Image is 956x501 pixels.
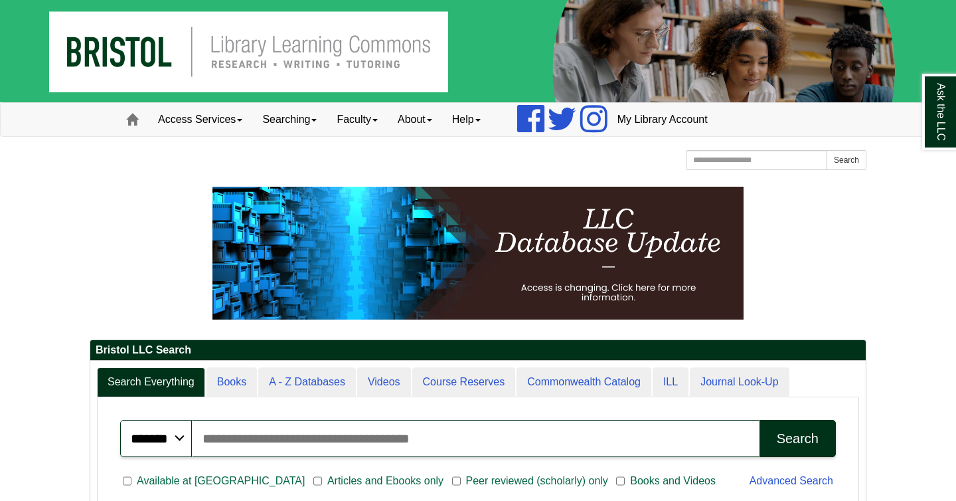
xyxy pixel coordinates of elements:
[690,367,789,397] a: Journal Look-Up
[759,420,836,457] button: Search
[827,150,866,170] button: Search
[777,431,819,447] div: Search
[625,473,721,489] span: Books and Videos
[212,187,744,320] img: HTML tutorial
[750,475,833,486] a: Advanced Search
[131,473,310,489] span: Available at [GEOGRAPHIC_DATA]
[452,475,461,487] input: Peer reviewed (scholarly) only
[90,340,866,361] h2: Bristol LLC Search
[461,473,613,489] span: Peer reviewed (scholarly) only
[616,475,625,487] input: Books and Videos
[607,103,718,136] a: My Library Account
[313,475,322,487] input: Articles and Ebooks only
[148,103,252,136] a: Access Services
[97,367,205,397] a: Search Everything
[653,367,688,397] a: ILL
[252,103,327,136] a: Searching
[442,103,491,136] a: Help
[258,367,356,397] a: A - Z Databases
[357,367,411,397] a: Videos
[517,367,651,397] a: Commonwealth Catalog
[327,103,388,136] a: Faculty
[412,367,516,397] a: Course Reserves
[123,475,131,487] input: Available at [GEOGRAPHIC_DATA]
[206,367,257,397] a: Books
[322,473,449,489] span: Articles and Ebooks only
[388,103,442,136] a: About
